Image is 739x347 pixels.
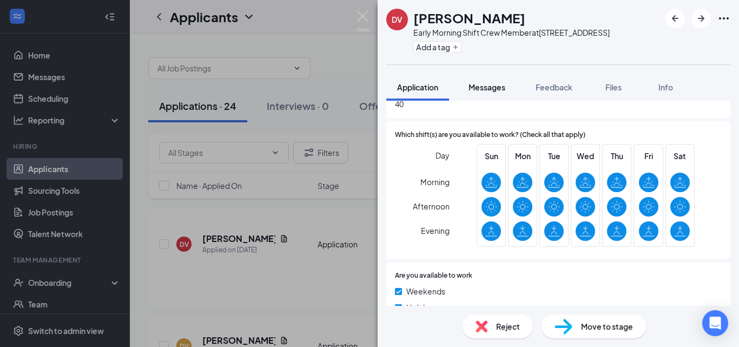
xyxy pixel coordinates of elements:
[481,150,501,162] span: Sun
[420,172,450,192] span: Morning
[658,82,673,92] span: Info
[669,12,682,25] svg: ArrowLeftNew
[436,149,450,161] span: Day
[544,150,564,162] span: Tue
[469,82,505,92] span: Messages
[413,197,450,216] span: Afternoon
[395,271,472,281] span: Are you available to work
[607,150,626,162] span: Thu
[605,82,622,92] span: Files
[406,302,437,313] span: Holidays
[717,12,730,25] svg: Ellipses
[452,44,459,50] svg: Plus
[702,310,728,336] div: Open Intercom Messenger
[695,12,708,25] svg: ArrowRight
[413,27,610,38] div: Early Morning Shift Crew Member at [STREET_ADDRESS]
[395,130,585,140] span: Which shift(s) are you available to work? (Check all that apply)
[536,82,572,92] span: Feedback
[639,150,658,162] span: Fri
[406,285,445,297] span: Weekends
[413,41,461,53] button: PlusAdd a tag
[421,221,450,240] span: Evening
[691,9,711,28] button: ArrowRight
[576,150,595,162] span: Wed
[581,320,633,332] span: Move to stage
[397,82,438,92] span: Application
[496,320,520,332] span: Reject
[665,9,685,28] button: ArrowLeftNew
[413,9,525,27] h1: [PERSON_NAME]
[395,98,722,110] span: 40
[670,150,690,162] span: Sat
[513,150,532,162] span: Mon
[392,14,403,25] div: DV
